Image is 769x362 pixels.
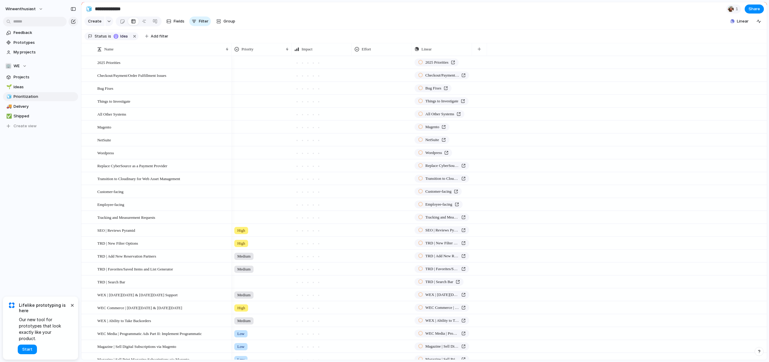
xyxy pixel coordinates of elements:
span: SEO | Reviews Pyramid [425,227,459,233]
a: Employee-facing [415,201,463,208]
a: WEX | [DATE][DATE] & [DATE][DATE] Support [415,291,469,299]
span: Ideas [14,84,76,90]
span: WEC Commerce | [DATE][DATE] & [DATE][DATE] [425,305,459,311]
span: Things to Investigate [425,98,458,104]
span: TRD | Favorites/Saved Items and List Generator [97,265,173,272]
span: Linear [421,46,432,52]
span: 2025 Priorities [425,59,448,65]
span: Projects [14,74,76,80]
button: Share [745,5,764,14]
span: Idea [120,34,129,39]
span: Bug Fixes [97,85,113,92]
span: Feedback [14,30,76,36]
div: ✅ [6,113,11,120]
span: Start [22,346,32,352]
span: 1 [736,6,740,12]
a: WEX | Ability to Take Backorders [415,317,469,324]
span: SEO | Reviews Pyramid [97,227,135,234]
span: Wordpress [425,150,442,156]
span: WEC Media | Programmatic Ads Part II: Implement Programmatic [425,330,459,336]
a: WEC Commerce | [DATE][DATE] & [DATE][DATE] [415,304,469,312]
button: 🧊 [84,4,94,14]
div: 🌱Ideas [3,83,78,92]
div: 🧊 [86,5,92,13]
span: Replace CyberSource as a Payment Provider [97,162,167,169]
span: 2025 Priorities [97,59,120,66]
span: Medium [237,253,251,259]
button: Idea [112,33,131,40]
span: Name [104,46,114,52]
a: Customer-facing [415,188,462,195]
button: 🌱 [5,84,11,90]
span: Share [749,6,760,12]
span: High [237,240,245,246]
span: wineenthusiast [5,6,36,12]
span: Impact [302,46,312,52]
span: Checkout/Payment/Order Fulfillment Issues [425,72,459,78]
span: Add filter [151,34,168,39]
span: Linear [737,18,749,24]
span: Low [237,344,245,350]
button: is [107,33,112,40]
span: Customer-facing [97,188,123,195]
button: Create [84,17,105,26]
span: TRD | Search Bar [97,278,125,285]
span: Replace CyberSource as a Payment Provider [425,163,459,169]
span: Shipped [14,113,76,119]
button: Create view [3,122,78,131]
div: 🌱 [6,83,11,90]
a: NetSuite [415,136,449,144]
a: All Other Systems [415,110,464,118]
span: My projects [14,49,76,55]
span: Effort [362,46,371,52]
a: My projects [3,48,78,57]
span: Low [237,331,245,337]
button: Start [18,345,37,354]
span: Magazine | Sell Digital Subscriptions via Magento [97,343,176,350]
button: Filter [189,17,211,26]
button: Dismiss [68,301,76,309]
span: Delivery [14,104,76,110]
span: Prioritization [14,94,76,100]
span: Medium [237,266,251,272]
div: 🧊 [6,93,11,100]
span: TRD | New Filter Options [97,240,138,246]
button: Linear [728,17,751,26]
a: Bug Fixes [415,84,451,92]
span: WEX | Ability to Take Backorders [425,318,459,324]
a: TRD | Search Bar [415,278,464,286]
div: ✅Shipped [3,112,78,121]
button: wineenthusiast [3,4,46,14]
span: Create [88,18,102,24]
button: 🏢WE [3,62,78,71]
button: Add filter [141,32,172,41]
span: TRD | New Filter Options [425,240,459,246]
a: Magento [415,123,449,131]
span: Tracking and Measurement Requests [425,214,459,220]
a: SEO | Reviews Pyramid [415,226,469,234]
span: Employee-facing [97,201,124,208]
span: WE [14,63,20,69]
span: Create view [14,123,37,129]
a: 🚚Delivery [3,102,78,111]
span: Customer-facing [425,189,451,195]
span: All Other Systems [97,110,126,117]
a: TRD | Favorites/Saved Items and List Generator [415,265,469,273]
span: All Other Systems [425,111,454,117]
span: Our new tool for prototypes that look exactly like your product. [19,316,69,342]
span: Magento [97,123,111,130]
span: WEX | [DATE][DATE] & [DATE][DATE] Support [97,291,178,298]
span: Filter [199,18,208,24]
a: WEC Media | Programmatic Ads Part II: Implement Programmatic [415,330,469,337]
span: NetSuite [97,136,111,143]
a: 🧊Prioritization [3,92,78,101]
a: Replace CyberSource as a Payment Provider [415,162,469,170]
button: ✅ [5,113,11,119]
button: Group [213,17,238,26]
a: Feedback [3,28,78,37]
span: Fields [174,18,184,24]
div: 🏢 [5,63,11,69]
span: Priority [242,46,254,52]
